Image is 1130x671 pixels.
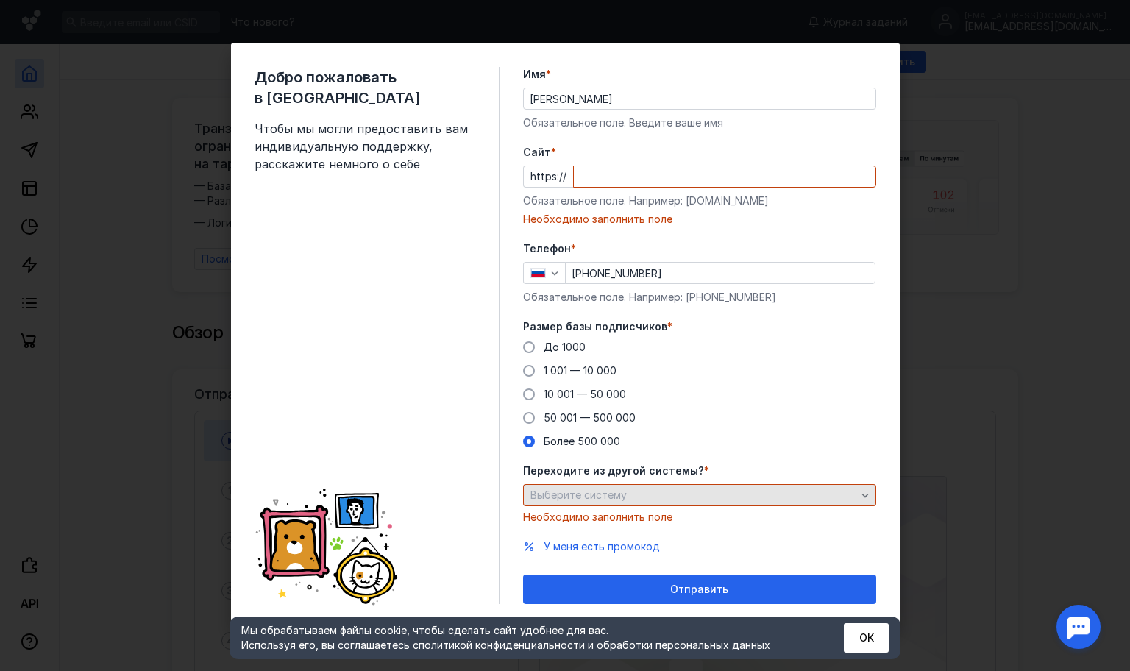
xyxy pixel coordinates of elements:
[544,388,626,400] span: 10 001 — 50 000
[544,341,586,353] span: До 1000
[523,290,876,305] div: Обязательное поле. Например: [PHONE_NUMBER]
[523,212,876,227] div: Необходимо заполнить поле
[844,623,889,653] button: ОК
[523,194,876,208] div: Обязательное поле. Например: [DOMAIN_NAME]
[523,464,704,478] span: Переходите из другой системы?
[523,484,876,506] button: Выберите систему
[523,67,546,82] span: Имя
[544,411,636,424] span: 50 001 — 500 000
[544,364,616,377] span: 1 001 — 10 000
[523,510,876,525] div: Необходимо заполнить поле
[255,120,475,173] span: Чтобы мы могли предоставить вам индивидуальную поддержку, расскажите немного о себе
[544,539,660,554] button: У меня есть промокод
[255,67,475,108] span: Добро пожаловать в [GEOGRAPHIC_DATA]
[523,319,667,334] span: Размер базы подписчиков
[523,575,876,604] button: Отправить
[419,639,770,651] a: политикой конфиденциальности и обработки персональных данных
[523,145,551,160] span: Cайт
[530,489,627,501] span: Выберите систему
[523,116,876,130] div: Обязательное поле. Введите ваше имя
[544,435,620,447] span: Более 500 000
[544,540,660,553] span: У меня есть промокод
[523,241,571,256] span: Телефон
[670,583,728,596] span: Отправить
[241,623,808,653] div: Мы обрабатываем файлы cookie, чтобы сделать сайт удобнее для вас. Используя его, вы соглашаетесь c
